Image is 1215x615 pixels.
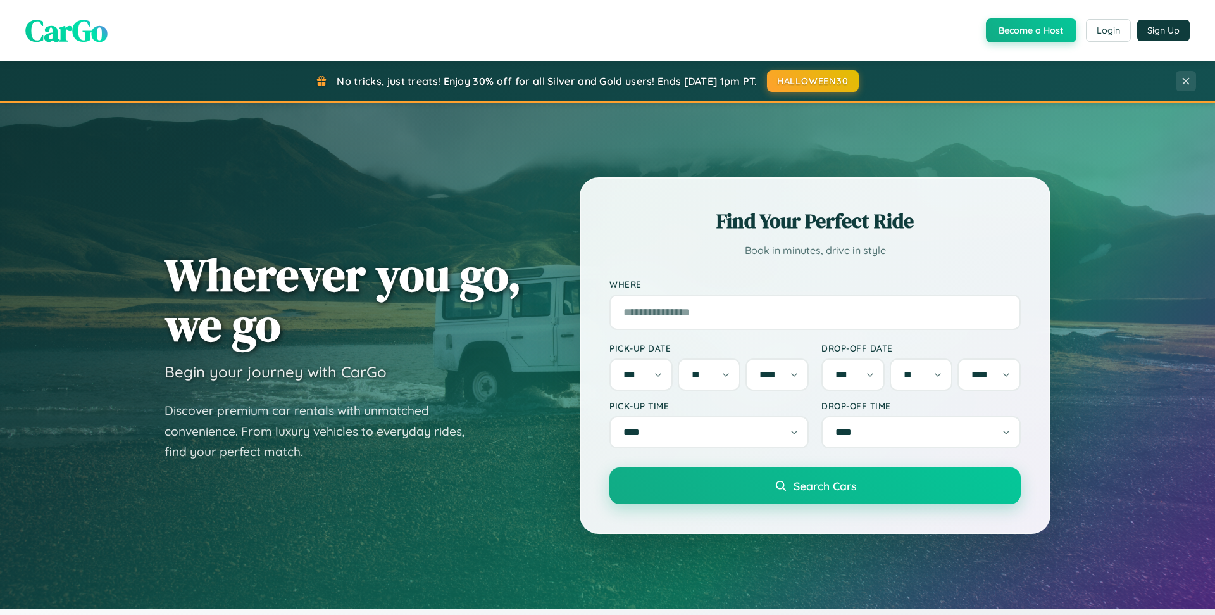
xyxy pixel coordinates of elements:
[165,400,481,462] p: Discover premium car rentals with unmatched convenience. From luxury vehicles to everyday rides, ...
[609,241,1021,260] p: Book in minutes, drive in style
[25,10,108,51] span: CarGo
[767,70,859,92] button: HALLOWEEN30
[609,467,1021,504] button: Search Cars
[794,479,856,493] span: Search Cars
[821,343,1021,353] label: Drop-off Date
[821,400,1021,411] label: Drop-off Time
[609,400,809,411] label: Pick-up Time
[609,279,1021,289] label: Where
[609,207,1021,235] h2: Find Your Perfect Ride
[165,250,521,350] h1: Wherever you go, we go
[986,18,1076,42] button: Become a Host
[165,362,387,381] h3: Begin your journey with CarGo
[1086,19,1131,42] button: Login
[1137,20,1190,41] button: Sign Up
[609,343,809,353] label: Pick-up Date
[337,75,757,87] span: No tricks, just treats! Enjoy 30% off for all Silver and Gold users! Ends [DATE] 1pm PT.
